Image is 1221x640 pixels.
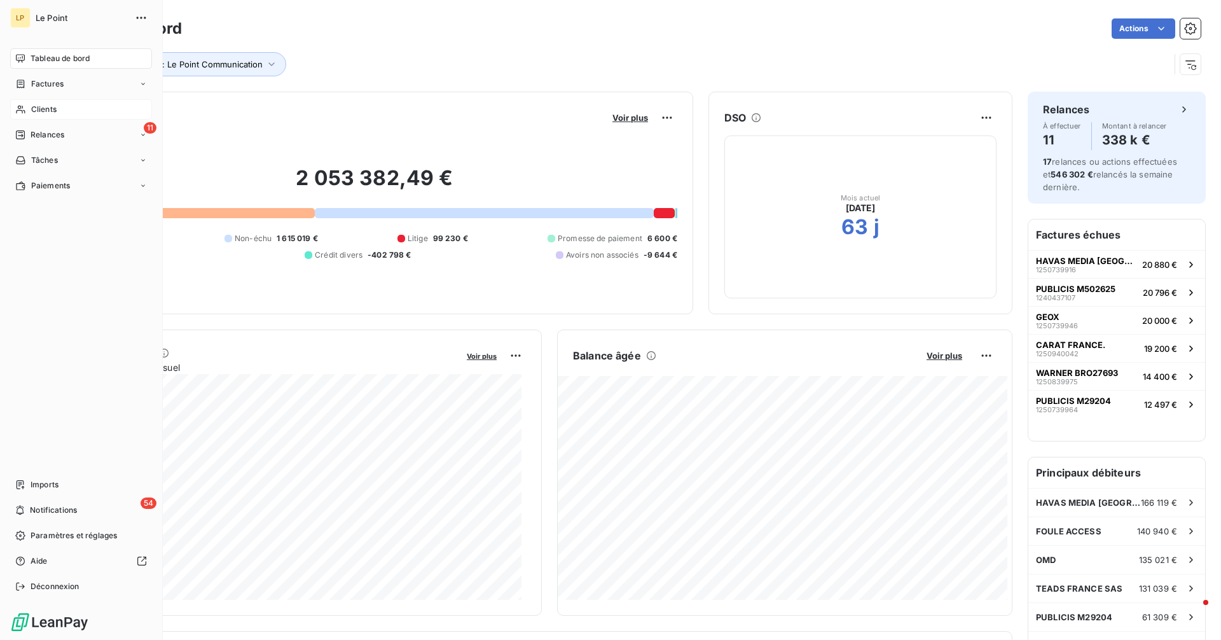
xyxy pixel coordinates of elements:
h2: 63 [841,214,868,240]
span: 1250739946 [1036,322,1078,330]
span: 140 940 € [1137,526,1177,536]
span: 131 039 € [1139,583,1177,594]
span: -402 798 € [368,249,411,261]
span: Crédit divers [315,249,362,261]
h6: Principaux débiteurs [1028,457,1205,488]
span: GEOX [1036,312,1059,322]
span: Avoirs non associés [566,249,638,261]
span: Imports [31,479,59,490]
span: 20 000 € [1142,316,1177,326]
a: Aide [10,551,152,571]
iframe: Intercom live chat [1178,597,1208,627]
h6: DSO [724,110,746,125]
div: LP [10,8,31,28]
button: Voir plus [923,350,966,361]
img: Logo LeanPay [10,612,89,632]
h6: Relances [1043,102,1089,117]
span: Voir plus [612,113,648,123]
span: [DATE] [846,202,876,214]
span: -9 644 € [644,249,677,261]
h6: Balance âgée [573,348,641,363]
span: Paiements [31,180,70,191]
span: Voir plus [927,351,962,361]
span: FOULE ACCESS [1036,526,1101,536]
span: WARNER BRO27693 [1036,368,1118,378]
span: 1240437107 [1036,294,1075,302]
span: Factures [31,78,64,90]
span: HAVAS MEDIA [GEOGRAPHIC_DATA] [1036,256,1137,266]
button: CARAT FRANCE.125094004219 200 € [1028,334,1205,362]
span: Entité : Le Point Communication [137,59,263,69]
span: 1250940042 [1036,350,1079,358]
span: 14 400 € [1143,372,1177,382]
span: Aide [31,555,48,567]
span: 135 021 € [1139,555,1177,565]
span: CARAT FRANCE. [1036,340,1105,350]
h2: 2 053 382,49 € [72,165,677,204]
span: À effectuer [1043,122,1081,130]
span: OMD [1036,555,1056,565]
span: 166 119 € [1141,497,1177,508]
button: HAVAS MEDIA [GEOGRAPHIC_DATA]125073991620 880 € [1028,250,1205,278]
button: WARNER BRO27693125083997514 400 € [1028,362,1205,390]
span: 61 309 € [1142,612,1177,622]
span: 12 497 € [1144,400,1177,410]
button: PUBLICIS M502625124043710720 796 € [1028,278,1205,306]
button: GEOX125073994620 000 € [1028,306,1205,334]
h6: Factures échues [1028,219,1205,250]
span: 20 880 € [1142,260,1177,270]
span: 1250839975 [1036,378,1078,386]
span: 1 615 019 € [277,233,318,244]
h4: 11 [1043,130,1081,150]
span: Tâches [31,155,58,166]
span: 11 [144,122,156,134]
span: Mois actuel [841,194,881,202]
span: Clients [31,104,57,115]
span: 1250739916 [1036,266,1076,274]
span: Chiffre d'affaires mensuel [72,361,458,374]
span: TEADS FRANCE SAS [1036,583,1122,594]
span: 17 [1043,157,1052,167]
span: relances ou actions effectuées et relancés la semaine dernière. [1043,157,1177,192]
span: 20 796 € [1143,288,1177,298]
span: Litige [408,233,428,244]
button: Voir plus [609,112,652,123]
span: Relances [31,129,64,141]
span: Voir plus [467,352,497,361]
button: Actions [1112,18,1175,39]
button: PUBLICIS M29204125073996412 497 € [1028,390,1205,418]
button: Entité : Le Point Communication [119,52,286,76]
span: Montant à relancer [1102,122,1167,130]
button: Voir plus [463,350,500,361]
span: Non-échu [235,233,272,244]
span: 19 200 € [1144,344,1177,354]
span: PUBLICIS M29204 [1036,396,1111,406]
span: Promesse de paiement [558,233,642,244]
span: Paramètres et réglages [31,530,117,541]
span: Déconnexion [31,581,79,592]
span: PUBLICIS M502625 [1036,284,1115,294]
h2: j [874,214,880,240]
span: 54 [141,497,156,509]
span: HAVAS MEDIA [GEOGRAPHIC_DATA] [1036,497,1141,508]
span: 1250739964 [1036,406,1078,414]
span: PUBLICIS M29204 [1036,612,1112,622]
span: 99 230 € [433,233,468,244]
span: 546 302 € [1051,169,1093,179]
span: 6 600 € [647,233,677,244]
h4: 338 k € [1102,130,1167,150]
span: Tableau de bord [31,53,90,64]
span: Notifications [30,504,77,516]
span: Le Point [36,13,127,23]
